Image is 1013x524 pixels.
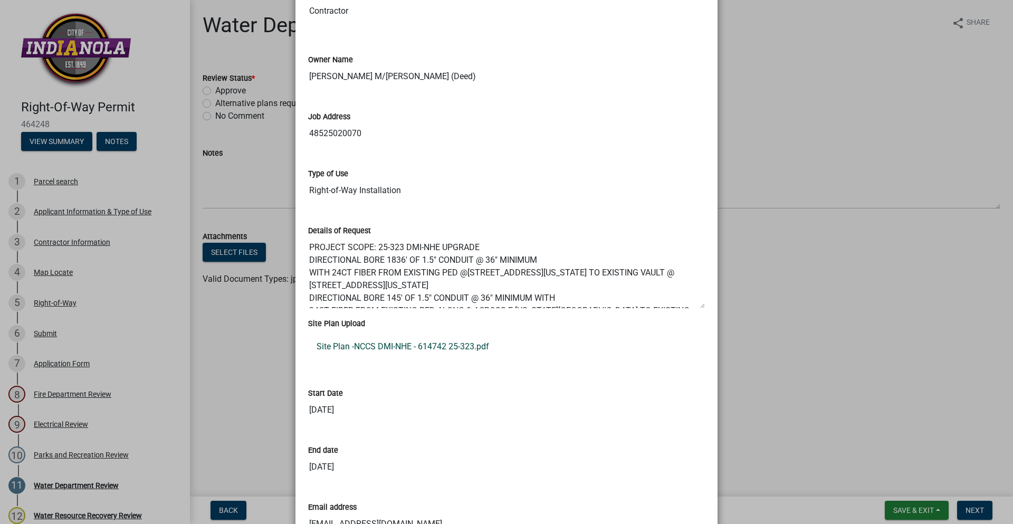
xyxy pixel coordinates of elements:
label: Owner Name [308,56,353,64]
label: Type of Use [308,170,348,178]
textarea: PROJECT SCOPE: 25-323 DMI-NHE UPGRADE DIRECTIONAL BORE 1836' OF 1.5" CONDUIT @ 36" MINIMUM WITH 2... [308,237,705,309]
label: Start Date [308,390,343,397]
label: End date [308,447,338,454]
label: Details of Request [308,227,371,235]
label: Job Address [308,113,350,121]
label: Email address [308,504,357,511]
label: Site Plan Upload [308,320,365,328]
a: Site Plan -NCCS DMI-NHE - 614742 25-323.pdf [308,334,705,359]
